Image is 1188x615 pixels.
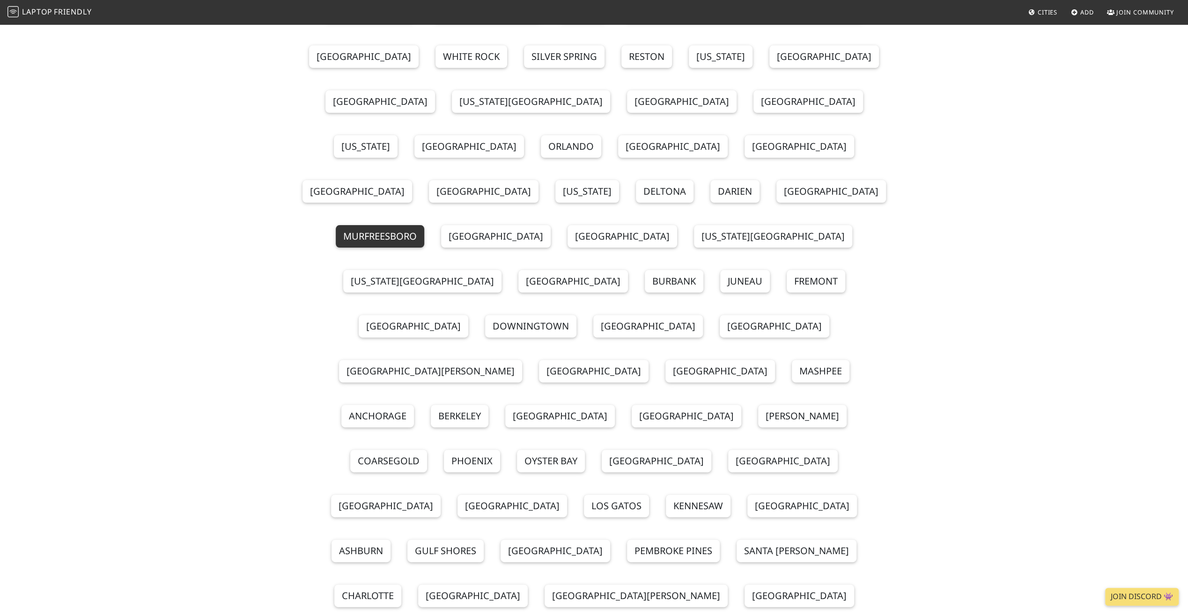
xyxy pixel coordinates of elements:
a: [US_STATE][GEOGRAPHIC_DATA] [452,90,610,113]
a: [GEOGRAPHIC_DATA] [720,315,829,337]
a: Silver Spring [524,45,605,68]
a: Fremont [787,270,845,293]
a: Pembroke Pines [627,540,720,562]
a: [US_STATE] [334,135,398,158]
a: Ashburn [332,540,391,562]
a: [GEOGRAPHIC_DATA] [665,360,775,382]
a: [GEOGRAPHIC_DATA] [568,225,677,248]
a: [GEOGRAPHIC_DATA] [429,180,539,203]
a: [GEOGRAPHIC_DATA][PERSON_NAME] [339,360,522,382]
a: Juneau [720,270,770,293]
a: [GEOGRAPHIC_DATA] [518,270,628,293]
a: Oyster Bay [517,450,585,472]
a: Deltona [636,180,694,203]
a: [GEOGRAPHIC_DATA] [309,45,419,68]
a: [GEOGRAPHIC_DATA] [618,135,728,158]
span: Friendly [54,7,91,17]
a: [GEOGRAPHIC_DATA] [457,495,567,517]
a: Add [1067,4,1098,21]
a: [PERSON_NAME] [758,405,847,427]
a: [GEOGRAPHIC_DATA] [602,450,711,472]
a: [GEOGRAPHIC_DATA] [593,315,703,337]
a: Burbank [645,270,703,293]
a: Mashpee [792,360,849,382]
a: [GEOGRAPHIC_DATA] [627,90,737,113]
a: [US_STATE][GEOGRAPHIC_DATA] [343,270,502,293]
a: [GEOGRAPHIC_DATA] [747,495,857,517]
a: Los Gatos [584,495,649,517]
a: [GEOGRAPHIC_DATA] [441,225,551,248]
a: [GEOGRAPHIC_DATA] [632,405,741,427]
a: Gulf Shores [407,540,484,562]
a: [GEOGRAPHIC_DATA] [539,360,649,382]
a: [GEOGRAPHIC_DATA] [753,90,863,113]
a: Join Community [1103,4,1178,21]
a: [GEOGRAPHIC_DATA] [359,315,468,337]
span: Add [1080,8,1094,16]
a: LaptopFriendly LaptopFriendly [7,4,92,21]
a: Santa [PERSON_NAME] [737,540,856,562]
span: Cities [1038,8,1057,16]
a: [GEOGRAPHIC_DATA] [745,585,854,607]
span: Join Community [1116,8,1174,16]
a: Berkeley [431,405,488,427]
span: Laptop [22,7,52,17]
a: Coarsegold [350,450,427,472]
a: [GEOGRAPHIC_DATA] [325,90,435,113]
a: Orlando [541,135,601,158]
a: [GEOGRAPHIC_DATA] [769,45,879,68]
a: [GEOGRAPHIC_DATA] [501,540,610,562]
a: [US_STATE][GEOGRAPHIC_DATA] [694,225,852,248]
a: [GEOGRAPHIC_DATA] [331,495,441,517]
a: [GEOGRAPHIC_DATA] [303,180,412,203]
a: [GEOGRAPHIC_DATA] [418,585,528,607]
a: [GEOGRAPHIC_DATA] [776,180,886,203]
a: Downingtown [485,315,576,337]
a: [GEOGRAPHIC_DATA] [728,450,838,472]
a: Darien [710,180,760,203]
a: Murfreesboro [336,225,424,248]
a: Charlotte [334,585,401,607]
a: White Rock [435,45,507,68]
a: [GEOGRAPHIC_DATA] [745,135,854,158]
a: [GEOGRAPHIC_DATA] [414,135,524,158]
a: Cities [1025,4,1061,21]
a: Reston [621,45,672,68]
a: [US_STATE] [689,45,753,68]
a: [GEOGRAPHIC_DATA][PERSON_NAME] [545,585,728,607]
a: Kennesaw [666,495,731,517]
img: LaptopFriendly [7,6,19,17]
a: Anchorage [341,405,414,427]
a: Phoenix [444,450,500,472]
a: [GEOGRAPHIC_DATA] [505,405,615,427]
a: [US_STATE] [555,180,619,203]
